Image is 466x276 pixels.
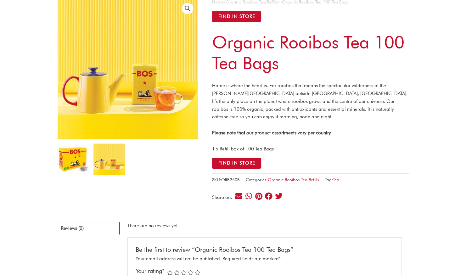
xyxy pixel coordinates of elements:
[167,270,173,275] a: 1 of 5 stars
[188,270,194,275] a: 4 of 5 stars
[127,222,402,230] p: There are no reviews yet.
[212,145,409,153] p: 1 x Refill box of 100 Tea Bags
[245,176,319,184] span: Categories: ,
[212,176,239,184] span: SKU:
[267,177,307,182] a: Organic Rooibos Tea
[174,270,180,275] a: 2 of 5 stars
[212,11,261,22] button: Find in Store
[255,192,263,200] div: Share on pinterest
[57,222,120,234] a: Reviews (0)
[212,32,409,73] h1: Organic Rooibos Tea 100 Tea Bags
[136,239,293,253] span: Be the first to review “Organic Rooibos Tea 100 Tea Bags”
[265,192,273,200] div: Share on facebook
[57,144,89,175] img: Organic Rooibos Tea 100 Tea Bags
[275,192,283,200] div: Share on twitter
[181,270,187,275] a: 3 of 5 stars
[333,177,339,182] a: Tea
[136,267,167,275] label: Your rating
[221,177,239,182] span: ORB250B
[222,256,281,262] span: Required fields are marked
[93,144,125,175] img: hot-tea-2-copy
[212,82,409,121] p: Home is where the heart is. For rooibos that means the spectacular wilderness of the [PERSON_NAME...
[212,130,331,136] strong: Please note that our product assortments vary per country.
[136,256,221,262] span: Your email address will not be published.
[182,3,193,14] a: View full-screen image gallery
[212,158,261,169] button: Find in Store
[325,176,339,184] span: Tag:
[244,192,253,200] div: Share on whatsapp
[308,177,319,182] a: Refills
[234,192,243,200] div: Share on email
[195,270,200,275] a: 5 of 5 stars
[212,195,234,200] div: Share on:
